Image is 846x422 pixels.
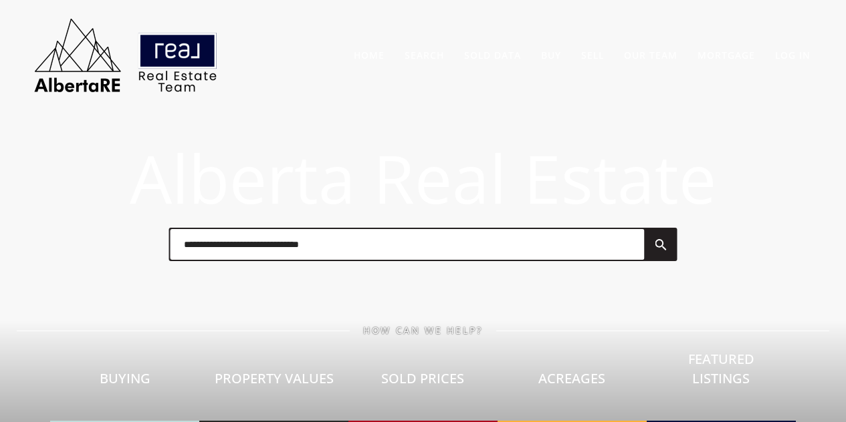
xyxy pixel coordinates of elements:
[541,49,561,61] a: Buy
[538,369,605,387] span: Acreages
[647,316,796,422] a: Featured Listings
[199,336,348,422] a: Property Values
[464,49,521,61] a: Sold Data
[50,336,199,422] a: Buying
[100,369,150,387] span: Buying
[775,49,811,61] a: Log In
[25,13,226,97] img: AlbertaRE Real Estate Team | Real Broker
[581,49,604,61] a: Sell
[498,336,647,422] a: Acreages
[698,49,755,61] a: Mortgage
[348,336,498,422] a: Sold Prices
[624,49,677,61] a: Our Team
[688,350,754,387] span: Featured Listings
[381,369,464,387] span: Sold Prices
[405,49,444,61] a: Search
[215,369,334,387] span: Property Values
[354,49,385,61] a: Home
